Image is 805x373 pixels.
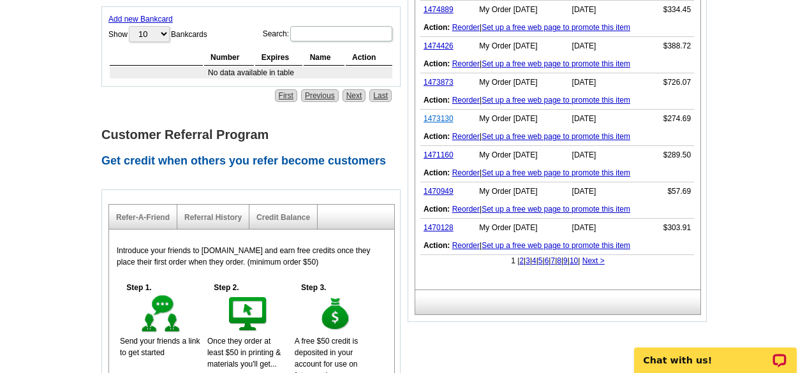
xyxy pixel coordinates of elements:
[569,182,646,201] td: [DATE]
[569,37,646,55] td: [DATE]
[482,205,630,214] a: Set up a free web page to promote this item
[290,26,392,41] input: Search:
[538,256,543,265] a: 5
[108,15,173,24] a: Add new Bankcard
[645,146,694,165] td: $289.50
[343,89,366,102] a: Next
[424,187,454,196] a: 1470949
[108,25,207,43] label: Show Bankcards
[545,256,549,265] a: 6
[255,50,302,66] th: Expires
[452,168,480,177] a: Reorder
[424,78,454,87] a: 1473873
[424,205,450,214] b: Action:
[569,73,646,92] td: [DATE]
[569,146,646,165] td: [DATE]
[117,245,387,268] p: Introduce your friends to [DOMAIN_NAME] and earn free credits once they place their first order w...
[582,256,605,265] a: Next >
[452,59,480,68] a: Reorder
[420,164,694,182] td: |
[476,37,568,55] td: My Order [DATE]
[304,50,344,66] th: Name
[226,293,270,335] img: step-2.gif
[645,1,694,19] td: $334.45
[645,182,694,201] td: $57.69
[420,55,694,73] td: |
[204,50,254,66] th: Number
[526,256,530,265] a: 3
[482,59,630,68] a: Set up a free web page to promote this item
[476,1,568,19] td: My Order [DATE]
[482,132,630,141] a: Set up a free web page to promote this item
[139,293,183,335] img: step-1.gif
[569,219,646,237] td: [DATE]
[207,337,281,369] span: Once they order at least $50 in printing & materials you'll get...
[420,128,694,146] td: |
[314,293,358,335] img: step-3.gif
[263,25,394,43] label: Search:
[101,128,408,142] h1: Customer Referral Program
[519,256,524,265] a: 2
[482,241,630,250] a: Set up a free web page to promote this item
[476,182,568,201] td: My Order [DATE]
[110,67,392,78] td: No data available in table
[369,89,392,102] a: Last
[563,256,568,265] a: 9
[415,255,700,267] div: 1 | | | | | | | | | |
[424,241,450,250] b: Action:
[452,96,480,105] a: Reorder
[129,26,170,42] select: ShowBankcards
[424,59,450,68] b: Action:
[120,282,158,293] h5: Step 1.
[557,256,561,265] a: 8
[424,23,450,32] b: Action:
[420,18,694,37] td: |
[346,50,392,66] th: Action
[101,154,408,168] h2: Get credit when others you refer become customers
[184,213,242,222] a: Referral History
[645,219,694,237] td: $303.91
[482,96,630,105] a: Set up a free web page to promote this item
[645,110,694,128] td: $274.69
[482,23,630,32] a: Set up a free web page to promote this item
[301,89,339,102] a: Previous
[569,110,646,128] td: [DATE]
[476,73,568,92] td: My Order [DATE]
[424,168,450,177] b: Action:
[295,282,333,293] h5: Step 3.
[207,282,246,293] h5: Step 2.
[116,213,170,222] a: Refer-A-Friend
[424,41,454,50] a: 1474426
[420,91,694,110] td: |
[420,200,694,219] td: |
[452,132,480,141] a: Reorder
[452,23,480,32] a: Reorder
[420,237,694,255] td: |
[482,168,630,177] a: Set up a free web page to promote this item
[424,5,454,14] a: 1474889
[645,73,694,92] td: $726.07
[424,223,454,232] a: 1470128
[452,241,480,250] a: Reorder
[424,150,454,159] a: 1471160
[645,37,694,55] td: $388.72
[626,333,805,373] iframe: LiveChat chat widget
[476,146,568,165] td: My Order [DATE]
[569,1,646,19] td: [DATE]
[424,96,450,105] b: Action:
[452,205,480,214] a: Reorder
[570,256,578,265] a: 10
[256,213,310,222] a: Credit Balance
[275,89,297,102] a: First
[424,114,454,123] a: 1473130
[532,256,536,265] a: 4
[476,110,568,128] td: My Order [DATE]
[476,219,568,237] td: My Order [DATE]
[550,256,555,265] a: 7
[424,132,450,141] b: Action:
[120,337,200,357] span: Send your friends a link to get started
